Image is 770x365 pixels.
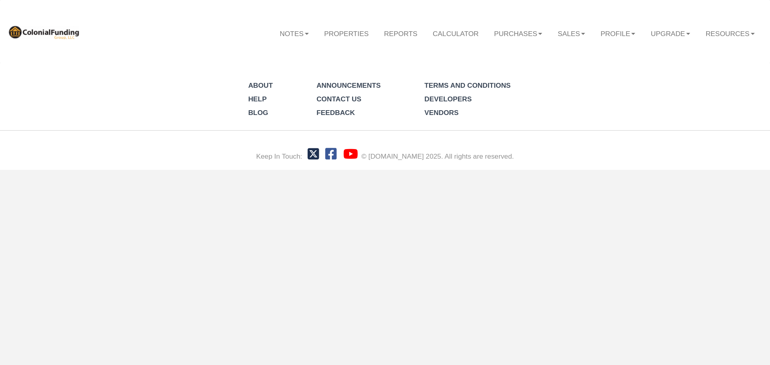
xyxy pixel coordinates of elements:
a: Terms and Conditions [424,81,511,89]
a: Vendors [424,109,458,117]
div: Keep In Touch: [256,151,302,161]
a: Reports [376,22,425,45]
a: Resources [698,22,762,45]
a: Developers [424,95,472,103]
a: Calculator [425,22,486,45]
a: Notes [272,22,316,45]
div: © [DOMAIN_NAME] 2025. All rights are reserved. [361,151,514,161]
a: Announcements [316,81,381,89]
a: Help [248,95,267,103]
a: Contact Us [316,95,361,103]
a: Feedback [316,109,355,117]
a: Sales [550,22,593,45]
a: Purchases [486,22,550,45]
a: Blog [248,109,268,117]
a: Properties [316,22,376,45]
a: About [248,81,273,89]
a: Upgrade [643,22,698,45]
img: 569736 [8,24,80,39]
a: Profile [593,22,643,45]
